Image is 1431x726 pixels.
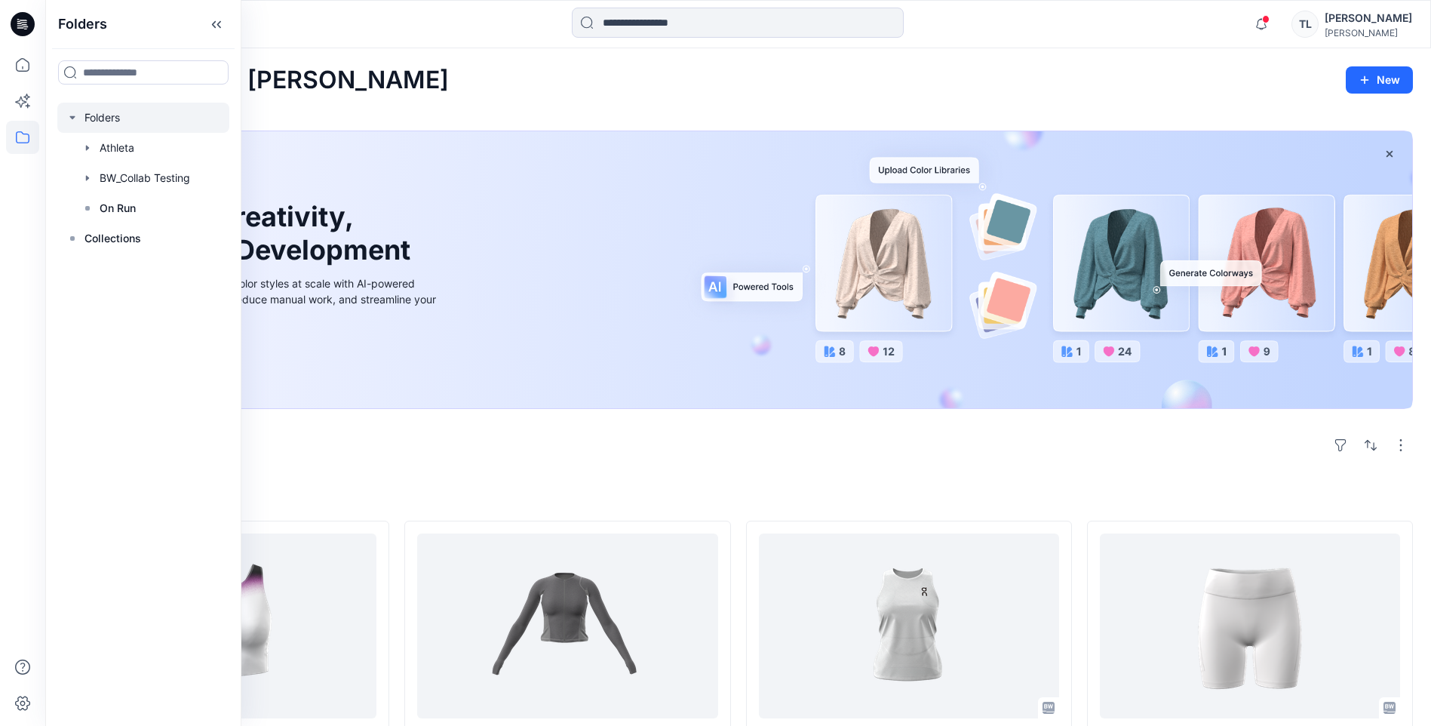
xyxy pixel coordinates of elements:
[417,534,717,718] a: 1WH3016_AUG.14.25
[100,341,440,371] a: Discover more
[1346,66,1413,94] button: New
[759,534,1059,718] a: 1WG1058
[1100,534,1400,718] a: 1WF3021
[1325,27,1412,38] div: [PERSON_NAME]
[1325,9,1412,27] div: [PERSON_NAME]
[63,488,1413,506] h4: Styles
[100,201,417,266] h1: Unleash Creativity, Speed Up Development
[1291,11,1319,38] div: TL
[84,229,141,248] p: Collections
[63,66,449,94] h2: Welcome back, [PERSON_NAME]
[100,199,136,217] p: On Run
[100,275,440,323] div: Explore ideas faster and recolor styles at scale with AI-powered tools that boost creativity, red...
